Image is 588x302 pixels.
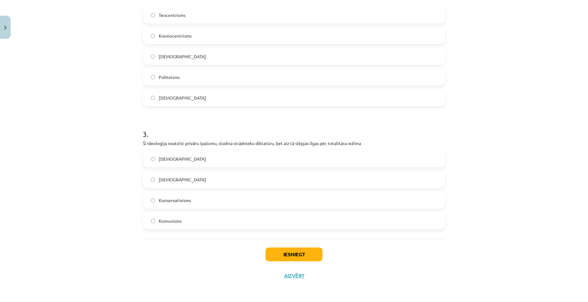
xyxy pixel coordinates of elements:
[151,34,155,38] input: Kosmocentrisms
[151,96,155,100] input: [DEMOGRAPHIC_DATA]
[143,119,445,138] h1: 3 .
[159,218,182,224] span: Komunisms
[151,219,155,223] input: Komunisms
[159,156,206,162] span: [DEMOGRAPHIC_DATA]
[143,140,445,147] p: Šī ideoloģija neatzīst privātu īpašumu, sludina strādnieku diktatūru, bet aiz tā slēpjas ilgas pē...
[151,13,155,17] input: Teocentrisms
[266,247,322,261] button: Iesniegt
[159,33,192,39] span: Kosmocentrisms
[151,75,155,79] input: Politeisms
[151,157,155,161] input: [DEMOGRAPHIC_DATA]
[151,198,155,202] input: Konservatīvisms
[159,95,206,101] span: [DEMOGRAPHIC_DATA]
[282,273,306,279] button: Aizvērt
[4,26,7,30] img: icon-close-lesson-0947bae3869378f0d4975bcd49f059093ad1ed9edebbc8119c70593378902aed.svg
[159,176,206,183] span: [DEMOGRAPHIC_DATA]
[159,12,185,18] span: Teocentrisms
[159,53,206,60] span: [DEMOGRAPHIC_DATA]
[151,178,155,182] input: [DEMOGRAPHIC_DATA]
[159,74,180,81] span: Politeisms
[151,55,155,59] input: [DEMOGRAPHIC_DATA]
[159,197,191,204] span: Konservatīvisms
